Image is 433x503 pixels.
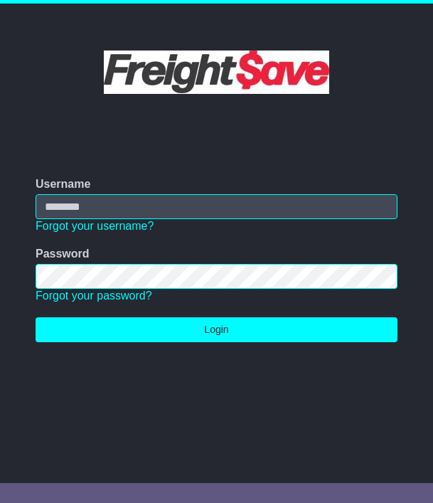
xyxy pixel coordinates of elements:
a: Forgot your username? [36,220,154,232]
label: Password [36,247,90,260]
a: Forgot your password? [36,290,152,302]
img: Freight Save [104,51,329,94]
label: Username [36,177,90,191]
button: Login [36,317,397,342]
